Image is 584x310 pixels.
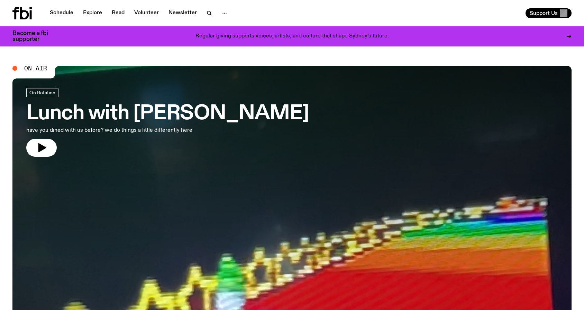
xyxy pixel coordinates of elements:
h3: Become a fbi supporter [12,31,57,42]
button: Support Us [526,8,572,18]
a: Newsletter [164,8,201,18]
span: On Rotation [29,90,55,95]
a: Explore [79,8,106,18]
a: Volunteer [130,8,163,18]
a: Schedule [46,8,77,18]
a: Lunch with [PERSON_NAME]have you dined with us before? we do things a little differently here [26,88,309,157]
span: Support Us [530,10,558,16]
span: On Air [24,65,47,71]
h3: Lunch with [PERSON_NAME] [26,104,309,123]
a: Read [108,8,129,18]
a: On Rotation [26,88,58,97]
p: Regular giving supports voices, artists, and culture that shape Sydney’s future. [195,33,389,40]
p: have you dined with us before? we do things a little differently here [26,126,203,135]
